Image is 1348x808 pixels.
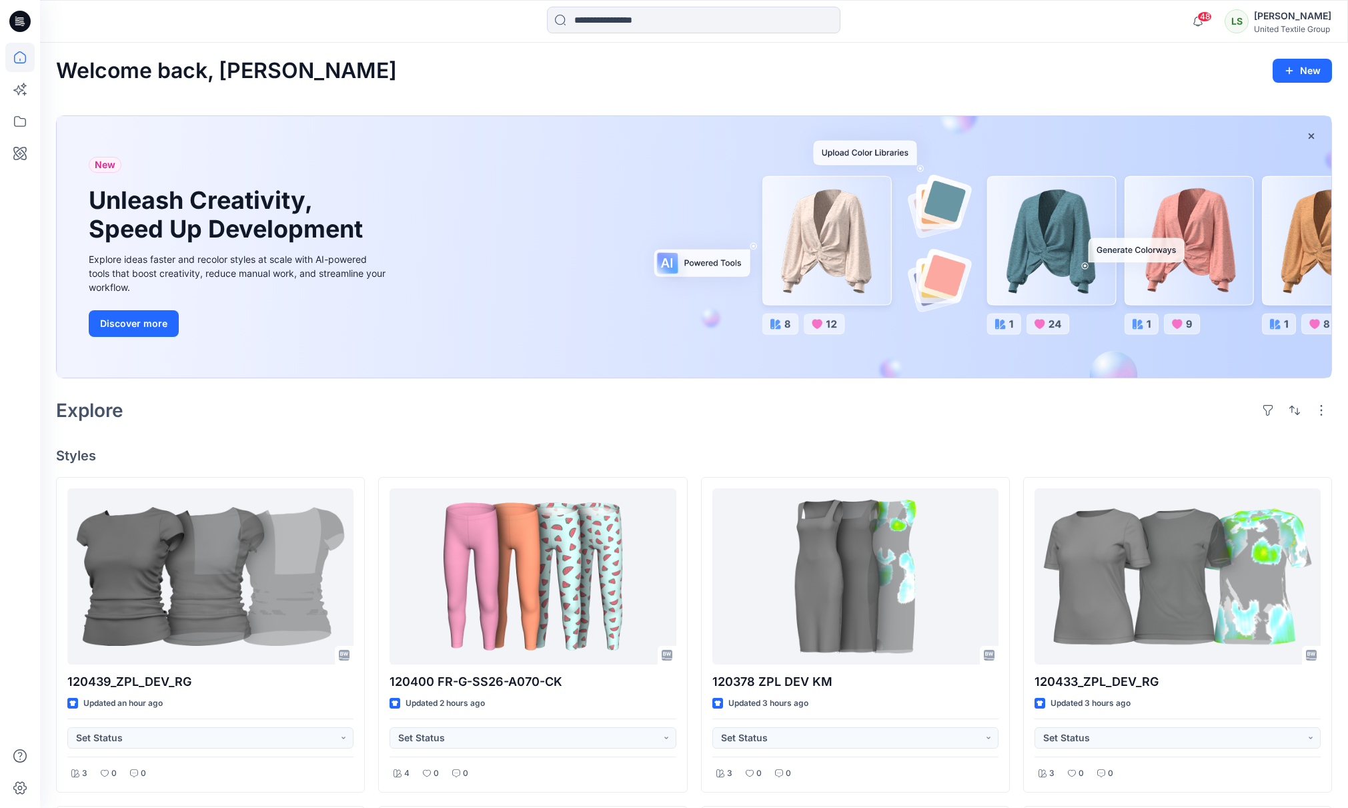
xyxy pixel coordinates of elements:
h2: Welcome back, [PERSON_NAME] [56,59,397,83]
p: 0 [141,767,146,781]
p: 120439_ZPL_DEV_RG [67,673,354,691]
div: LS [1225,9,1249,33]
p: 0 [756,767,762,781]
a: Discover more [89,310,389,337]
p: 120400 FR-G-SS26-A070-CK [390,673,676,691]
div: United Textile Group [1254,24,1331,34]
p: Updated 3 hours ago [728,697,808,711]
div: Explore ideas faster and recolor styles at scale with AI-powered tools that boost creativity, red... [89,252,389,294]
span: 48 [1197,11,1212,22]
a: 120439_ZPL_DEV_RG [67,488,354,665]
p: 0 [111,767,117,781]
p: 4 [404,767,410,781]
button: New [1273,59,1332,83]
p: Updated an hour ago [83,697,163,711]
a: 120378 ZPL DEV KM [712,488,998,665]
a: 120400 FR-G-SS26-A070-CK [390,488,676,665]
p: 3 [727,767,732,781]
p: Updated 2 hours ago [406,697,485,711]
p: 3 [82,767,87,781]
p: 0 [1079,767,1084,781]
div: [PERSON_NAME] [1254,8,1331,24]
span: New [95,157,115,173]
p: Updated 3 hours ago [1051,697,1131,711]
p: 0 [463,767,468,781]
h1: Unleash Creativity, Speed Up Development [89,186,369,244]
p: 120378 ZPL DEV KM [712,673,998,691]
button: Discover more [89,310,179,337]
h4: Styles [56,448,1332,464]
p: 120433_ZPL_DEV_RG [1035,673,1321,691]
p: 0 [1108,767,1113,781]
h2: Explore [56,400,123,421]
a: 120433_ZPL_DEV_RG [1035,488,1321,665]
p: 0 [434,767,439,781]
p: 0 [786,767,791,781]
p: 3 [1049,767,1055,781]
